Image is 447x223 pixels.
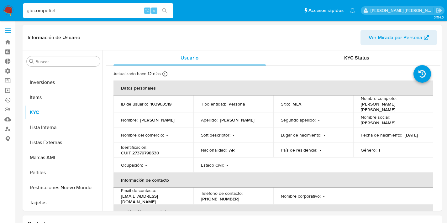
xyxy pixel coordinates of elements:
[121,117,138,123] p: Nombre :
[324,132,325,138] p: -
[121,150,159,156] p: CUIT 27379798530
[181,54,198,61] span: Usuario
[153,8,155,13] span: s
[24,135,103,150] button: Listas Externas
[292,101,301,107] p: MLA
[24,150,103,165] button: Marcas AML
[361,132,402,138] p: Fecha de nacimiento :
[121,132,164,138] p: Nombre del comercio :
[379,147,381,153] p: F
[361,96,397,101] p: Nombre completo :
[361,114,390,120] p: Nombre social :
[361,147,376,153] p: Género :
[23,7,173,15] input: Buscar usuario o caso...
[201,117,218,123] p: Apellido :
[308,7,344,14] span: Accesos rápidos
[121,144,147,150] p: Identificación :
[24,105,103,120] button: KYC
[29,59,34,64] button: Buscar
[229,101,245,107] p: Persona
[28,34,80,41] h1: Información de Usuario
[281,147,317,153] p: País de residencia :
[369,30,422,45] span: Ver Mirada por Persona
[201,147,227,153] p: Nacionalidad :
[158,6,171,15] button: search-icon
[24,180,103,195] button: Restricciones Nuevo Mundo
[227,162,228,168] p: -
[121,101,148,107] p: ID de usuario :
[166,132,168,138] p: -
[150,101,171,107] p: 103963519
[121,193,183,205] p: [EMAIL_ADDRESS][DOMAIN_NAME]
[35,59,97,65] input: Buscar
[281,132,321,138] p: Lugar de nacimiento :
[320,147,321,153] p: -
[233,132,234,138] p: -
[121,162,143,168] p: Ocupación :
[113,71,161,77] p: Actualizado hace 12 días
[24,165,103,180] button: Perfiles
[145,8,150,13] span: ⌥
[24,90,103,105] button: Items
[201,162,224,168] p: Estado Civil :
[201,101,226,107] p: Tipo entidad :
[201,196,239,202] p: [PHONE_NUMBER]
[24,75,103,90] button: Inversiones
[436,7,442,14] a: Salir
[361,120,395,126] p: [PERSON_NAME]
[24,195,103,210] button: Tarjetas
[371,8,434,13] p: giuliana.competiello@mercadolibre.com
[361,101,423,112] p: [PERSON_NAME] [PERSON_NAME]
[281,193,321,199] p: Nombre corporativo :
[323,193,324,199] p: -
[145,162,147,168] p: -
[113,205,433,220] th: Verificación y cumplimiento
[405,132,418,138] p: [DATE]
[24,120,103,135] button: Lista Interna
[113,80,433,96] th: Datos personales
[344,54,369,61] span: KYC Status
[220,117,255,123] p: [PERSON_NAME]
[113,173,433,188] th: Información de contacto
[281,101,290,107] p: Sitio :
[140,117,175,123] p: [PERSON_NAME]
[318,117,319,123] p: -
[229,147,235,153] p: AR
[201,132,230,138] p: Soft descriptor :
[121,188,156,193] p: Email de contacto :
[350,8,355,13] a: Notificaciones
[281,117,316,123] p: Segundo apellido :
[201,190,243,196] p: Teléfono de contacto :
[360,30,437,45] button: Ver Mirada por Persona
